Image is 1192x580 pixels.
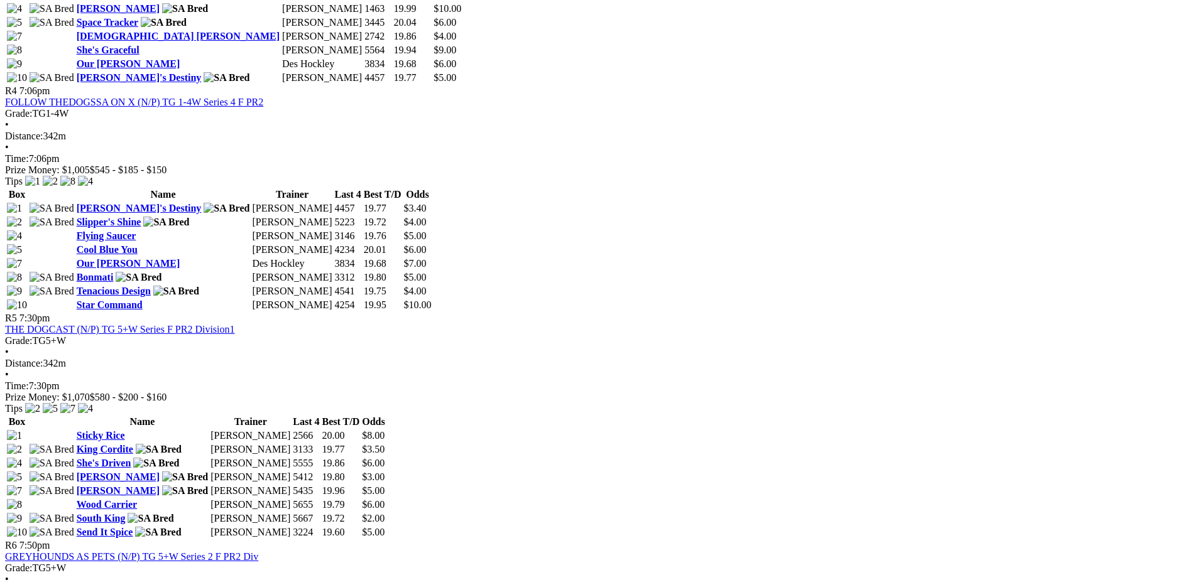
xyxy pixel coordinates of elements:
[7,203,22,214] img: 1
[60,403,75,414] img: 7
[364,30,391,43] td: 2742
[5,153,29,164] span: Time:
[204,72,249,83] img: SA Bred
[322,457,361,470] td: 19.86
[5,131,43,141] span: Distance:
[30,513,74,524] img: SA Bred
[292,485,320,497] td: 5435
[77,230,136,241] a: Flying Saucer
[30,527,74,538] img: SA Bred
[292,498,320,511] td: 5655
[30,17,74,28] img: SA Bred
[77,286,151,296] a: Tenacious Design
[210,471,291,483] td: [PERSON_NAME]
[364,44,391,56] td: 5564
[77,499,137,510] a: Wood Carrier
[5,335,1187,346] div: TG5+W
[322,485,361,497] td: 19.96
[362,485,385,496] span: $5.00
[364,72,391,84] td: 4457
[60,176,75,187] img: 8
[434,17,456,28] span: $6.00
[77,58,180,69] a: Our [PERSON_NAME]
[77,217,141,227] a: Slipper's Shine
[434,58,456,69] span: $6.00
[90,392,167,402] span: $580 - $200 - $160
[30,444,74,455] img: SA Bred
[393,16,432,29] td: 20.04
[251,230,332,242] td: [PERSON_NAME]
[77,527,133,537] a: Send It Spice
[403,188,432,201] th: Odds
[76,188,251,201] th: Name
[434,31,456,41] span: $4.00
[43,176,58,187] img: 2
[19,540,50,550] span: 7:50pm
[30,471,74,483] img: SA Bred
[282,3,363,15] td: [PERSON_NAME]
[135,527,181,538] img: SA Bred
[322,512,361,525] td: 19.72
[30,3,74,14] img: SA Bred
[403,272,426,282] span: $5.00
[7,45,22,56] img: 8
[7,58,22,70] img: 9
[77,45,139,55] a: She's Graceful
[30,72,74,83] img: SA Bred
[77,244,138,255] a: Cool Blue You
[362,513,385,524] span: $2.00
[77,513,126,524] a: South King
[5,562,1187,574] div: TG5+W
[7,31,22,42] img: 7
[77,430,125,441] a: Sticky Rice
[7,272,22,283] img: 8
[292,471,320,483] td: 5412
[19,313,50,323] span: 7:30pm
[322,526,361,539] td: 19.60
[9,416,26,427] span: Box
[5,335,33,346] span: Grade:
[5,85,17,96] span: R4
[362,430,385,441] span: $8.00
[251,285,332,298] td: [PERSON_NAME]
[77,272,114,282] a: Bonmati
[210,498,291,511] td: [PERSON_NAME]
[5,403,23,414] span: Tips
[363,230,402,242] td: 19.76
[78,176,93,187] img: 4
[77,17,138,28] a: Space Tracker
[30,272,74,283] img: SA Bred
[251,271,332,284] td: [PERSON_NAME]
[334,271,362,284] td: 3312
[30,217,74,228] img: SA Bred
[364,58,391,70] td: 3834
[7,471,22,483] img: 5
[403,203,426,213] span: $3.40
[251,299,332,311] td: [PERSON_NAME]
[361,416,385,428] th: Odds
[7,244,22,255] img: 5
[77,72,202,83] a: [PERSON_NAME]'s Destiny
[5,108,33,119] span: Grade:
[30,485,74,497] img: SA Bred
[364,3,391,15] td: 1463
[334,202,362,215] td: 4457
[292,429,320,442] td: 2566
[393,72,432,84] td: 19.77
[128,513,173,524] img: SA Bred
[5,176,23,186] span: Tips
[7,72,27,83] img: 10
[77,299,143,310] a: Star Command
[136,444,182,455] img: SA Bred
[251,257,332,270] td: Des Hockley
[363,244,402,256] td: 20.01
[77,3,160,14] a: [PERSON_NAME]
[334,299,362,311] td: 4254
[5,153,1187,164] div: 7:06pm
[251,188,332,201] th: Trainer
[210,526,291,539] td: [PERSON_NAME]
[7,17,22,28] img: 5
[7,444,22,455] img: 2
[133,458,179,469] img: SA Bred
[5,97,263,107] a: FOLLOW THEDOGSSA ON X (N/P) TG 1-4W Series 4 F PR2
